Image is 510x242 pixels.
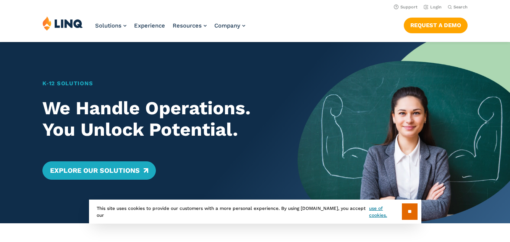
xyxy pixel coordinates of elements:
[95,22,126,29] a: Solutions
[89,200,421,224] div: This site uses cookies to provide our customers with a more personal experience. By using [DOMAIN...
[95,16,245,41] nav: Primary Navigation
[173,22,202,29] span: Resources
[214,22,240,29] span: Company
[95,22,121,29] span: Solutions
[42,161,156,180] a: Explore Our Solutions
[453,5,468,10] span: Search
[42,79,277,88] h1: K‑12 Solutions
[173,22,207,29] a: Resources
[448,4,468,10] button: Open Search Bar
[369,205,402,219] a: use of cookies.
[134,22,165,29] a: Experience
[394,5,418,10] a: Support
[214,22,245,29] a: Company
[298,42,510,223] img: Home Banner
[404,18,468,33] a: Request a Demo
[42,97,277,140] h2: We Handle Operations. You Unlock Potential.
[42,16,83,31] img: LINQ | K‑12 Software
[424,5,442,10] a: Login
[404,16,468,33] nav: Button Navigation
